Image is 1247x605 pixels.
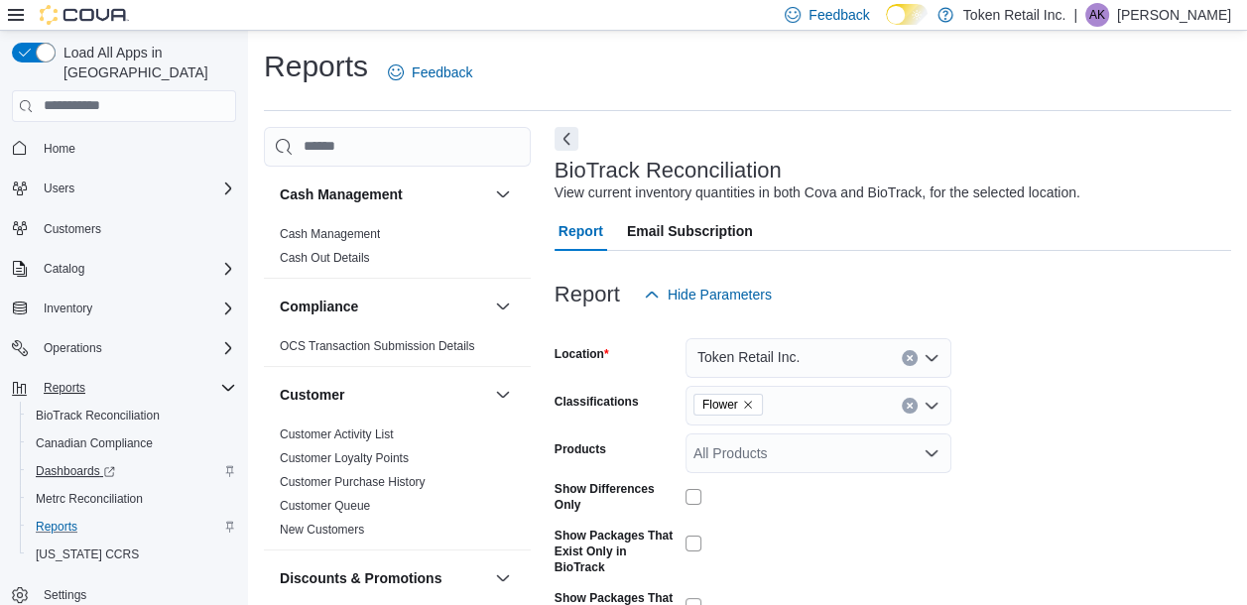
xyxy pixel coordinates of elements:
[280,498,370,514] span: Customer Queue
[555,528,678,575] label: Show Packages That Exist Only in BioTrack
[28,431,161,455] a: Canadian Compliance
[36,257,92,281] button: Catalog
[491,182,515,206] button: Cash Management
[886,25,887,26] span: Dark Mode
[280,499,370,513] a: Customer Queue
[36,297,100,320] button: Inventory
[4,214,244,243] button: Customers
[28,543,147,566] a: [US_STATE] CCRS
[280,426,394,442] span: Customer Activity List
[36,137,83,161] a: Home
[555,481,678,513] label: Show Differences Only
[264,423,531,549] div: Customer
[28,515,85,539] a: Reports
[36,257,236,281] span: Catalog
[1073,3,1077,27] p: |
[668,285,772,304] span: Hide Parameters
[280,297,487,316] button: Compliance
[742,399,754,411] button: Remove Flower from selection in this group
[20,429,244,457] button: Canadian Compliance
[491,295,515,318] button: Compliance
[491,566,515,590] button: Discounts & Promotions
[280,339,475,353] a: OCS Transaction Submission Details
[280,451,409,465] a: Customer Loyalty Points
[28,459,123,483] a: Dashboards
[4,255,244,283] button: Catalog
[491,383,515,407] button: Customer
[555,346,609,362] label: Location
[44,340,102,356] span: Operations
[28,487,151,511] a: Metrc Reconciliation
[559,211,603,251] span: Report
[4,334,244,362] button: Operations
[555,283,620,306] h3: Report
[44,221,101,237] span: Customers
[280,385,487,405] button: Customer
[20,457,244,485] a: Dashboards
[40,5,129,25] img: Cova
[36,546,139,562] span: [US_STATE] CCRS
[36,435,153,451] span: Canadian Compliance
[380,53,480,92] a: Feedback
[693,394,763,416] span: Flower
[924,445,939,461] button: Open list of options
[280,251,370,265] a: Cash Out Details
[36,491,143,507] span: Metrc Reconciliation
[280,250,370,266] span: Cash Out Details
[280,522,364,538] span: New Customers
[963,3,1066,27] p: Token Retail Inc.
[555,394,639,410] label: Classifications
[280,427,394,441] a: Customer Activity List
[1117,3,1231,27] p: [PERSON_NAME]
[36,177,82,200] button: Users
[280,338,475,354] span: OCS Transaction Submission Details
[280,475,426,489] a: Customer Purchase History
[264,222,531,278] div: Cash Management
[555,182,1080,203] div: View current inventory quantities in both Cova and BioTrack, for the selected location.
[555,441,606,457] label: Products
[28,404,168,427] a: BioTrack Reconciliation
[44,587,86,603] span: Settings
[264,334,531,366] div: Compliance
[280,568,441,588] h3: Discounts & Promotions
[280,450,409,466] span: Customer Loyalty Points
[28,515,236,539] span: Reports
[702,395,738,415] span: Flower
[36,376,93,400] button: Reports
[36,519,77,535] span: Reports
[555,127,578,151] button: Next
[28,459,236,483] span: Dashboards
[36,463,115,479] span: Dashboards
[280,523,364,537] a: New Customers
[20,513,244,541] button: Reports
[280,297,358,316] h3: Compliance
[44,301,92,316] span: Inventory
[28,431,236,455] span: Canadian Compliance
[280,226,380,242] span: Cash Management
[280,184,487,204] button: Cash Management
[264,47,368,86] h1: Reports
[280,385,344,405] h3: Customer
[924,398,939,414] button: Open list of options
[280,227,380,241] a: Cash Management
[44,141,75,157] span: Home
[1085,3,1109,27] div: Ashish Kapoor
[809,5,869,25] span: Feedback
[4,175,244,202] button: Users
[1089,3,1105,27] span: AK
[44,181,74,196] span: Users
[280,568,487,588] button: Discounts & Promotions
[902,398,918,414] button: Clear input
[886,4,928,25] input: Dark Mode
[412,62,472,82] span: Feedback
[36,216,236,241] span: Customers
[36,297,236,320] span: Inventory
[280,474,426,490] span: Customer Purchase History
[697,345,801,369] span: Token Retail Inc.
[36,336,110,360] button: Operations
[36,376,236,400] span: Reports
[36,136,236,161] span: Home
[902,350,918,366] button: Clear input
[44,261,84,277] span: Catalog
[44,380,85,396] span: Reports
